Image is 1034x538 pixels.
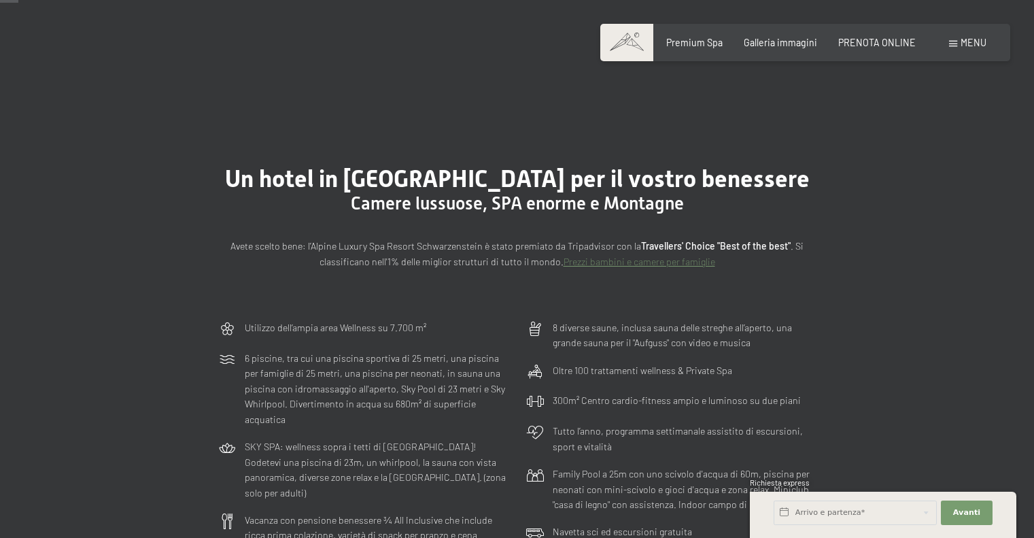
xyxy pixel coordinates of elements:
span: Menu [961,37,986,48]
p: 8 diverse saune, inclusa sauna delle streghe all’aperto, una grande sauna per il "Aufguss" con vi... [553,320,816,351]
button: Avanti [941,501,993,525]
a: PRENOTA ONLINE [838,37,916,48]
p: 6 piscine, tra cui una piscina sportiva di 25 metri, una piscina per famiglie di 25 metri, una pi... [245,351,509,428]
a: Premium Spa [666,37,723,48]
p: Tutto l’anno, programma settimanale assistito di escursioni, sport e vitalità [553,424,816,454]
span: Avanti [953,507,980,518]
p: Oltre 100 trattamenti wellness & Private Spa [553,363,732,379]
span: Richiesta express [750,478,810,487]
a: Prezzi bambini e camere per famiglie [564,256,715,267]
strong: Travellers' Choice "Best of the best" [641,240,791,252]
p: Family Pool a 25m con uno scivolo d'acqua di 60m, piscina per neonati con mini-scivolo e gioci d'... [553,467,816,513]
a: Galleria immagini [744,37,817,48]
span: Un hotel in [GEOGRAPHIC_DATA] per il vostro benessere [225,165,810,192]
p: 300m² Centro cardio-fitness ampio e luminoso su due piani [553,393,801,409]
p: SKY SPA: wellness sopra i tetti di [GEOGRAPHIC_DATA]! Godetevi una piscina di 23m, un whirlpool, ... [245,439,509,501]
p: Utilizzo dell‘ampia area Wellness su 7.700 m² [245,320,426,336]
span: Camere lussuose, SPA enorme e Montagne [351,193,684,214]
p: Avete scelto bene: l’Alpine Luxury Spa Resort Schwarzenstein è stato premiato da Tripadvisor con ... [218,239,816,269]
